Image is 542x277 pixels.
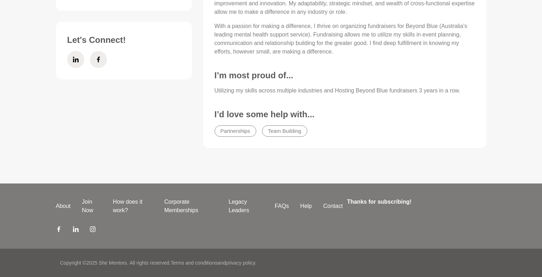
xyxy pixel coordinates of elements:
[223,198,269,215] a: Legacy Leaders
[56,226,62,234] a: Facebook
[67,35,181,45] h3: Let's Connect!
[50,202,76,210] a: About
[215,86,475,95] p: Utilizing my skills across multiple industries and Hosting Beyond Blue fundraisers 3 years in a row.
[171,260,217,266] a: Terms and conditions
[73,226,79,234] a: LinkedIn
[90,226,96,234] a: Instagram
[215,70,475,81] h3: I’m most proud of...
[76,198,107,215] a: Join Now
[107,198,159,215] a: How does it work?
[226,260,255,266] a: privacy policy
[159,198,223,215] a: Corporate Memberships
[269,202,295,210] a: FAQs
[130,259,256,267] p: All rights reserved. and .
[60,259,128,267] p: Copyright © 2025 She Mentors .
[295,202,318,210] a: Help
[347,198,482,206] h4: Thanks for subscribing!
[215,22,475,56] p: With a passion for making a difference, I thrive on organizing fundraisers for Beyond Blue (Austr...
[318,202,348,210] a: Contact
[90,51,107,68] a: Facebook
[215,109,475,120] h3: I’d love some help with...
[67,51,84,68] a: LinkedIn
